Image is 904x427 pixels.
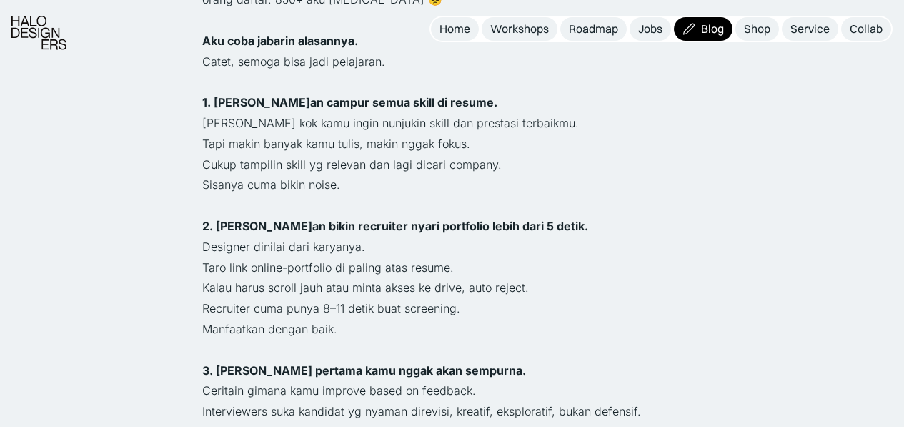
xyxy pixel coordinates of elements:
p: ‍ [202,10,702,31]
p: Cukup tampilin skill yg relevan dan lagi dicari company. [202,154,702,175]
a: Roadmap [560,17,627,41]
p: Recruiter cuma punya 8–11 detik buat screening. [202,298,702,319]
div: Shop [744,21,770,36]
p: Designer dinilai dari karyanya. [202,237,702,257]
a: Shop [735,17,779,41]
div: Collab [850,21,883,36]
div: Service [790,21,830,36]
div: Workshops [490,21,549,36]
strong: 2. [PERSON_NAME]an bikin recruiter nyari portfolio lebih dari 5 detik. [202,219,588,233]
div: Jobs [638,21,662,36]
div: Roadmap [569,21,618,36]
a: Blog [674,17,732,41]
p: Catet, semoga bisa jadi pelajaran. [202,51,702,72]
p: ‍ [202,195,702,216]
a: Home [431,17,479,41]
p: [PERSON_NAME] kok kamu ingin nunjukin skill dan prestasi terbaikmu. [202,113,702,134]
p: Manfaatkan dengan baik. [202,319,702,340]
p: Ceritain gimana kamu improve based on feedback. [202,381,702,401]
a: Jobs [630,17,671,41]
p: Tapi makin banyak kamu tulis, makin nggak fokus. [202,134,702,154]
p: Sisanya cuma bikin noise. [202,175,702,195]
p: ‍ [202,340,702,360]
p: Kalau harus scroll jauh atau minta akses ke drive, auto reject. [202,278,702,298]
a: Collab [841,17,891,41]
strong: 3. [PERSON_NAME] pertama kamu nggak akan sempurna. [202,363,526,378]
strong: Aku coba jabarin alasannya. [202,34,358,48]
p: ‍ [202,72,702,92]
a: Workshops [482,17,557,41]
strong: 1. [PERSON_NAME]an campur semua skill di resume. [202,95,497,109]
p: Interviewers suka kandidat yg nyaman direvisi, kreatif, eksploratif, bukan defensif. [202,401,702,422]
div: Blog [701,21,724,36]
div: Home [439,21,470,36]
a: Service [782,17,838,41]
p: Taro link online-portfolio di paling atas resume. [202,257,702,278]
